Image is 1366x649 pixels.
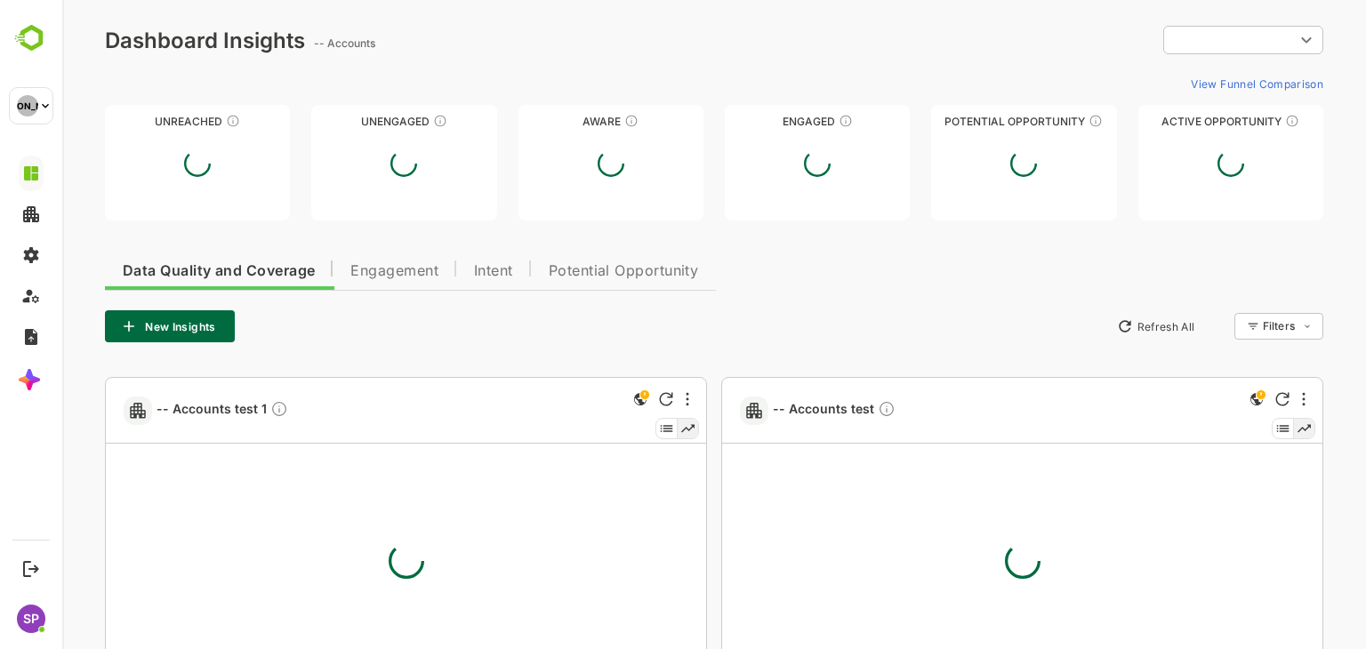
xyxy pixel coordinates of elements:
[43,28,243,53] div: Dashboard Insights
[43,115,228,128] div: Unreached
[623,392,627,406] div: More
[1047,312,1140,341] button: Refresh All
[17,605,45,633] div: SP
[94,400,226,421] span: -- Accounts test 1
[456,115,641,128] div: Aware
[1026,114,1041,128] div: These accounts are MQAs and can be passed on to Inside Sales
[1199,310,1261,342] div: Filters
[1121,69,1261,98] button: View Funnel Comparison
[869,115,1054,128] div: Potential Opportunity
[776,114,791,128] div: These accounts are warm, further nurturing would qualify them to MQAs
[486,264,637,278] span: Potential Opportunity
[288,264,376,278] span: Engagement
[816,400,833,421] div: Description not present
[94,400,233,421] a: -- Accounts test 1Description not present
[562,114,576,128] div: These accounts have just entered the buying cycle and need further nurturing
[9,21,54,55] img: BambooboxLogoMark.f1c84d78b4c51b1a7b5f700c9845e183.svg
[1184,389,1205,413] div: This is a global insight. Segment selection is not applicable for this view
[597,392,611,406] div: Refresh
[17,95,38,116] div: [PERSON_NAME]
[1101,24,1261,56] div: ​
[1240,392,1243,406] div: More
[371,114,385,128] div: These accounts have not shown enough engagement and need nurturing
[567,389,589,413] div: This is a global insight. Segment selection is not applicable for this view
[19,557,43,581] button: Logout
[43,310,173,342] button: New Insights
[164,114,178,128] div: These accounts have not been engaged with for a defined time period
[1076,115,1261,128] div: Active Opportunity
[252,36,318,50] ag: -- Accounts
[1201,319,1233,333] div: Filters
[249,115,434,128] div: Unengaged
[663,115,848,128] div: Engaged
[711,400,833,421] span: -- Accounts test
[1213,392,1227,406] div: Refresh
[1223,114,1237,128] div: These accounts have open opportunities which might be at any of the Sales Stages
[60,264,253,278] span: Data Quality and Coverage
[208,400,226,421] div: Description not present
[711,400,840,421] a: -- Accounts testDescription not present
[412,264,451,278] span: Intent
